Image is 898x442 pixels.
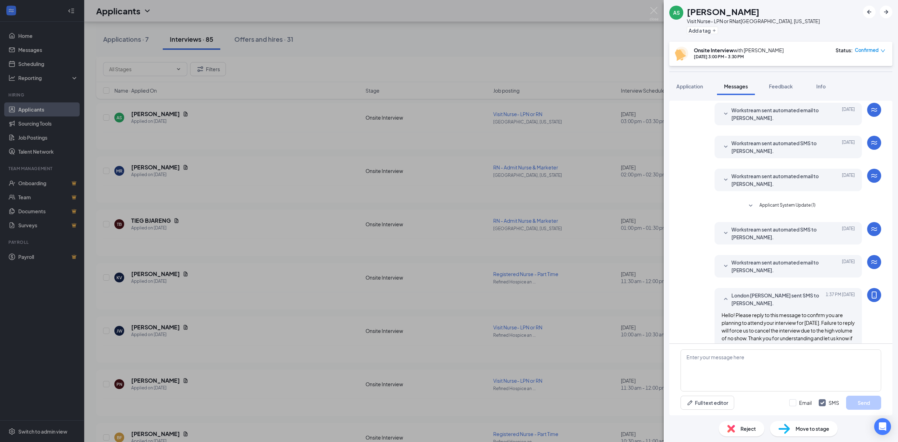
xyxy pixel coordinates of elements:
[846,396,881,410] button: Send
[842,259,855,274] span: [DATE]
[826,292,855,307] span: [DATE] 1:37 PM
[746,202,816,210] button: SmallChevronDownApplicant System Update (1)
[842,226,855,241] span: [DATE]
[722,110,730,118] svg: SmallChevronDown
[731,292,823,307] span: London [PERSON_NAME] sent SMS to [PERSON_NAME].
[731,139,823,155] span: Workstream sent automated SMS to [PERSON_NAME].
[722,262,730,270] svg: SmallChevronDown
[722,229,730,237] svg: SmallChevronDown
[694,54,784,60] div: [DATE] 3:00 PM - 3:30 PM
[865,8,873,16] svg: ArrowLeftNew
[759,202,816,210] span: Applicant System Update (1)
[731,172,823,188] span: Workstream sent automated email to [PERSON_NAME].
[874,418,891,435] div: Open Intercom Messenger
[731,259,823,274] span: Workstream sent automated email to [PERSON_NAME].
[687,27,718,34] button: PlusAdd a tag
[740,425,756,433] span: Reject
[724,83,748,89] span: Messages
[882,8,890,16] svg: ArrowRight
[731,226,823,241] span: Workstream sent automated SMS to [PERSON_NAME].
[836,47,853,54] div: Status :
[855,47,879,54] span: Confirmed
[870,106,878,114] svg: WorkstreamLogo
[722,143,730,151] svg: SmallChevronDown
[722,312,855,349] span: Hello! Please reply to this message to confirm you are planning to attend your interview for [DAT...
[842,139,855,155] span: [DATE]
[694,47,733,53] b: Onsite Interview
[870,291,878,299] svg: MobileSms
[796,425,829,433] span: Move to stage
[731,106,823,122] span: Workstream sent automated email to [PERSON_NAME].
[722,295,730,303] svg: SmallChevronUp
[694,47,784,54] div: with [PERSON_NAME]
[676,83,703,89] span: Application
[863,6,876,18] button: ArrowLeftNew
[686,399,693,406] svg: Pen
[842,172,855,188] span: [DATE]
[687,18,820,25] div: Visit Nurse- LPN or RN at [GEOGRAPHIC_DATA], [US_STATE]
[769,83,793,89] span: Feedback
[870,139,878,147] svg: WorkstreamLogo
[880,6,892,18] button: ArrowRight
[870,258,878,266] svg: WorkstreamLogo
[870,225,878,233] svg: WorkstreamLogo
[816,83,826,89] span: Info
[870,172,878,180] svg: WorkstreamLogo
[673,9,680,16] div: AS
[722,176,730,184] svg: SmallChevronDown
[687,6,759,18] h1: [PERSON_NAME]
[842,106,855,122] span: [DATE]
[746,202,755,210] svg: SmallChevronDown
[880,48,885,53] span: down
[712,28,716,33] svg: Plus
[681,396,734,410] button: Full text editorPen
